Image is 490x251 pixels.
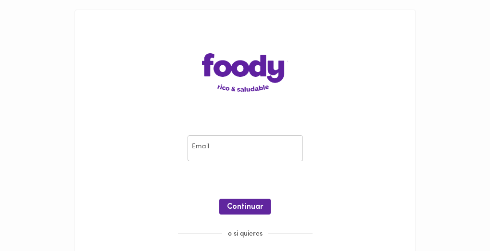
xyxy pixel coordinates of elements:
[188,135,303,162] input: pepitoperez@gmail.com
[219,199,271,215] button: Continuar
[227,203,263,212] span: Continuar
[202,53,289,92] img: logo-main-page.png
[434,195,480,241] iframe: Messagebird Livechat Widget
[222,230,268,238] span: o si quieres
